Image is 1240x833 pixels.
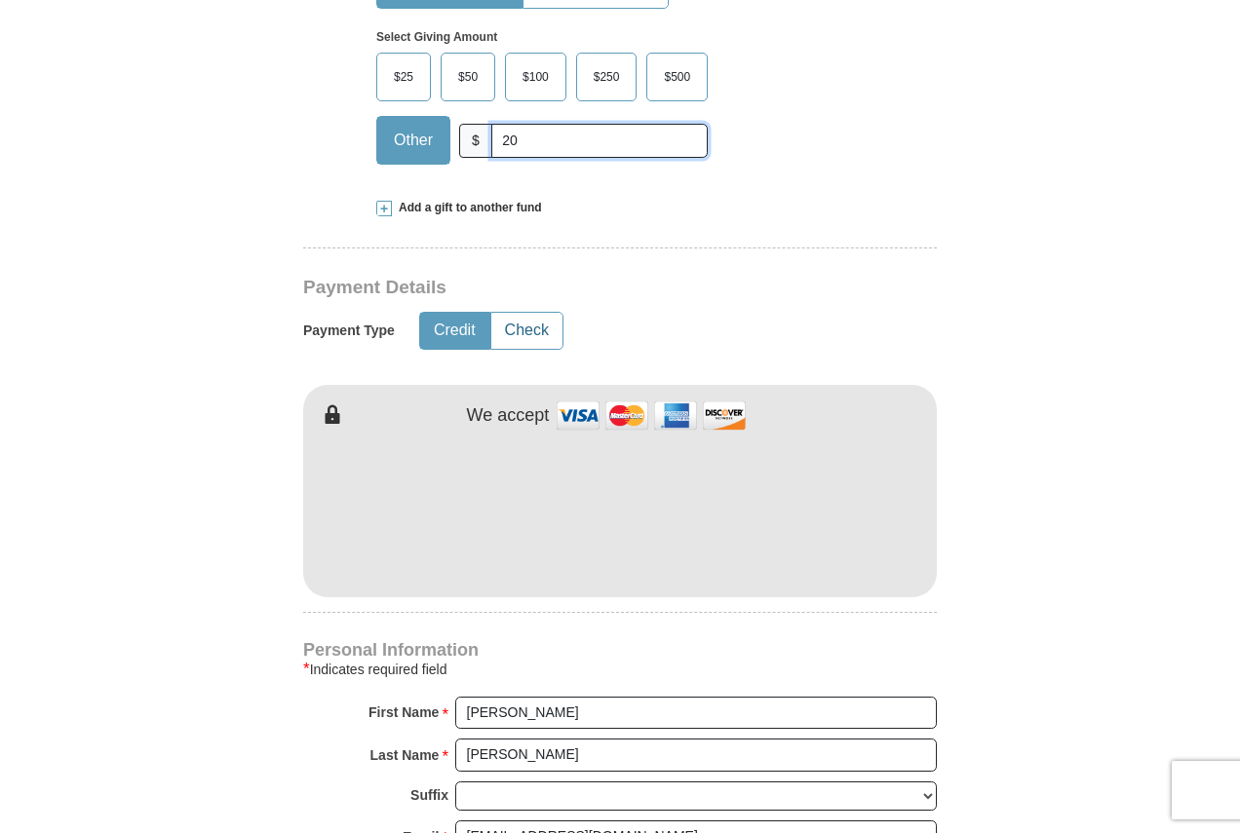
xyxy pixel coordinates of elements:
span: Add a gift to another fund [392,200,542,216]
input: Other Amount [491,124,708,158]
h3: Payment Details [303,277,800,299]
span: $500 [654,62,700,92]
span: $50 [448,62,487,92]
span: $100 [513,62,559,92]
span: $ [459,124,492,158]
div: Indicates required field [303,658,937,681]
button: Check [491,313,562,349]
h4: We accept [467,405,550,427]
h5: Payment Type [303,322,395,339]
strong: Suffix [410,781,448,809]
span: $25 [384,62,423,92]
span: $250 [584,62,630,92]
h4: Personal Information [303,642,937,658]
strong: Select Giving Amount [376,30,497,44]
img: credit cards accepted [554,395,749,436]
strong: Last Name [370,741,440,769]
span: Other [384,126,443,155]
strong: First Name [368,699,439,726]
button: Credit [420,313,489,349]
